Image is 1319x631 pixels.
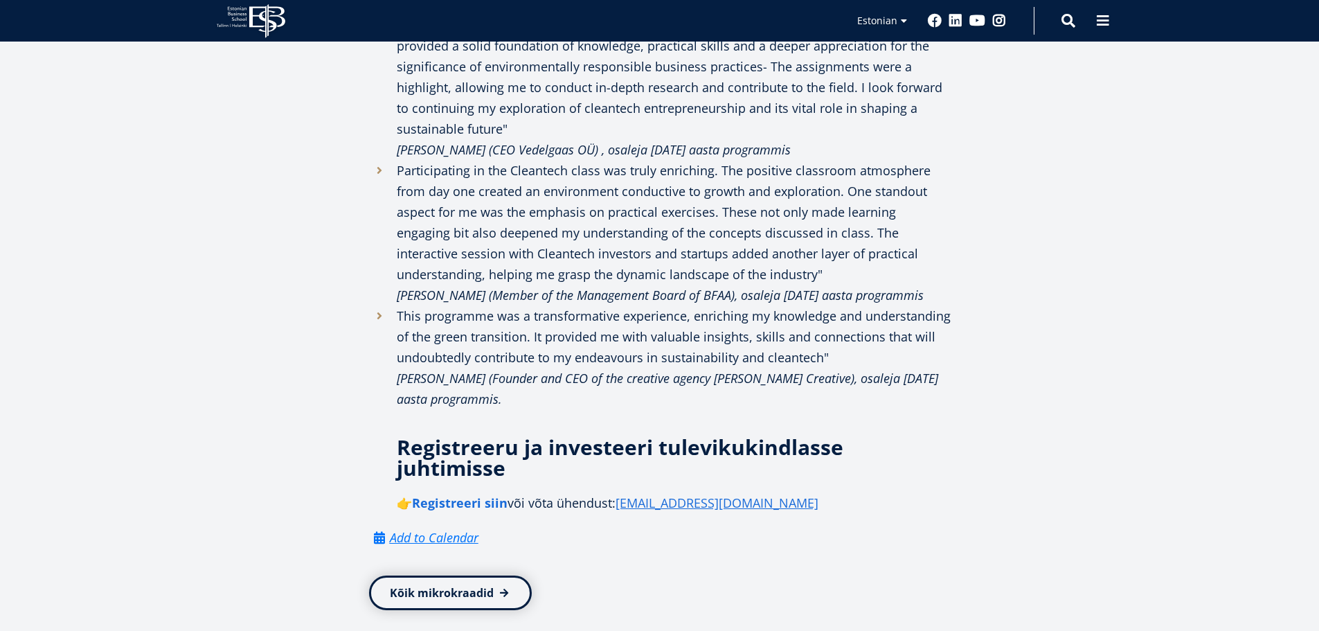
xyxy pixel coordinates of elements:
[390,527,478,548] em: Add to Calendar
[969,14,985,28] a: Youtube
[397,370,938,407] em: [PERSON_NAME] (Founder and CEO of the creative agency [PERSON_NAME] Creative), osaleja [DATE] aas...
[397,492,951,513] p: 👉 või võta ühendust:
[616,492,818,513] a: [EMAIL_ADDRESS][DOMAIN_NAME]
[369,305,951,513] li: This programme was a transformative experience, enriching my knowledge and understanding of the g...
[369,15,951,160] li: The course has been a remarkable journey into the world of cleantech entrepreneurship. It provide...
[992,14,1006,28] a: Instagram
[412,492,508,513] a: Registreeri siin
[397,141,791,158] em: [PERSON_NAME] (CEO Vedelgaas OÜ) , osaleja [DATE] aasta programmis
[369,576,532,610] a: Kõik mikrokraadid
[397,287,924,303] em: [PERSON_NAME] (Member of the Management Board of BFAA), osaleja [DATE] aasta programmis
[949,14,962,28] a: Linkedin
[369,527,478,548] a: Add to Calendar
[369,160,951,305] li: Participating in the Cleantech class was truly enriching. The positive classroom atmosphere from ...
[397,433,843,482] strong: Registreeru ja investeeri tulevikukindlasse juhtimisse
[928,14,942,28] a: Facebook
